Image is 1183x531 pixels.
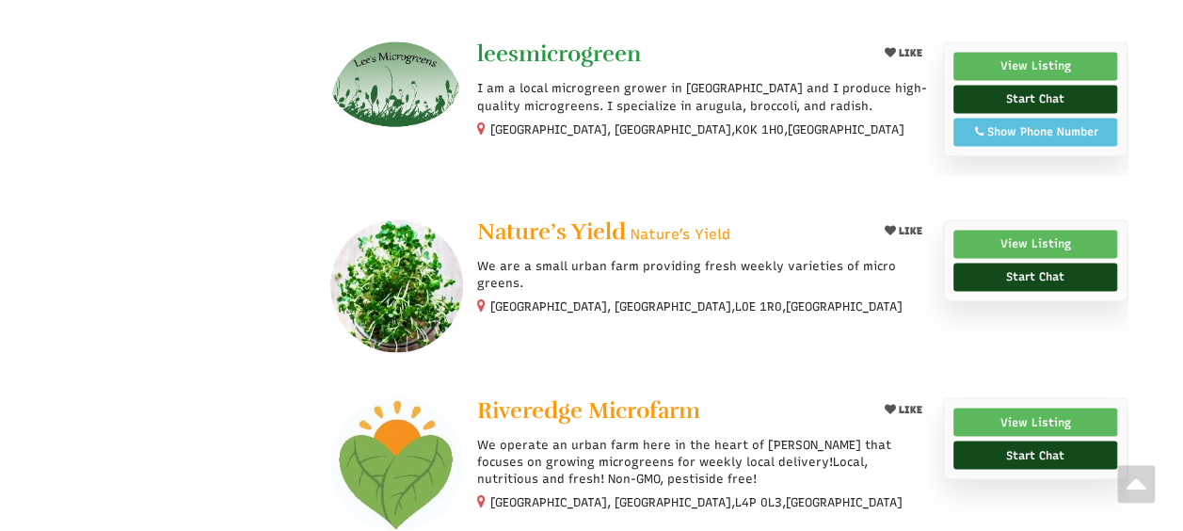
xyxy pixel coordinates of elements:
span: LIKE [896,47,922,59]
a: Start Chat [953,263,1118,291]
span: [GEOGRAPHIC_DATA] [788,121,904,138]
button: LIKE [878,219,929,243]
a: leesmicrogreen [477,41,862,71]
a: View Listing [953,52,1118,80]
img: leesmicrogreen [330,41,463,174]
p: I am a local microgreen grower in [GEOGRAPHIC_DATA] and I produce high-quality microgreens. I spe... [477,80,928,114]
a: Nature’s Yield Nature’s Yield [477,219,862,249]
span: Riveredge Microfarm [477,395,700,424]
span: K0K 1H0 [735,121,784,138]
p: We operate an urban farm here in the heart of [PERSON_NAME] that focuses on growing microgreens f... [477,436,928,488]
div: Show Phone Number [964,123,1108,140]
span: LIKE [896,403,922,415]
small: [GEOGRAPHIC_DATA], [GEOGRAPHIC_DATA], , [490,494,903,508]
span: L4P 0L3 [735,493,782,510]
a: View Listing [953,230,1118,258]
img: Riveredge Microfarm [330,397,463,530]
button: LIKE [878,41,929,65]
a: Riveredge Microfarm [477,397,862,426]
span: Nature’s Yield [631,225,730,245]
img: Nature’s Yield [330,219,463,352]
small: [GEOGRAPHIC_DATA], [GEOGRAPHIC_DATA], , [490,122,904,137]
p: We are a small urban farm providing fresh weekly varieties of micro greens. [477,258,928,292]
span: [GEOGRAPHIC_DATA] [786,493,903,510]
span: LIKE [896,225,922,237]
span: Nature’s Yield [477,217,626,246]
a: Start Chat [953,441,1118,469]
button: LIKE [878,397,929,421]
a: Start Chat [953,85,1118,113]
small: [GEOGRAPHIC_DATA], [GEOGRAPHIC_DATA], , [490,299,903,314]
span: leesmicrogreen [477,40,641,68]
a: View Listing [953,408,1118,436]
span: [GEOGRAPHIC_DATA] [786,298,903,315]
span: L0E 1R0 [735,298,782,315]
